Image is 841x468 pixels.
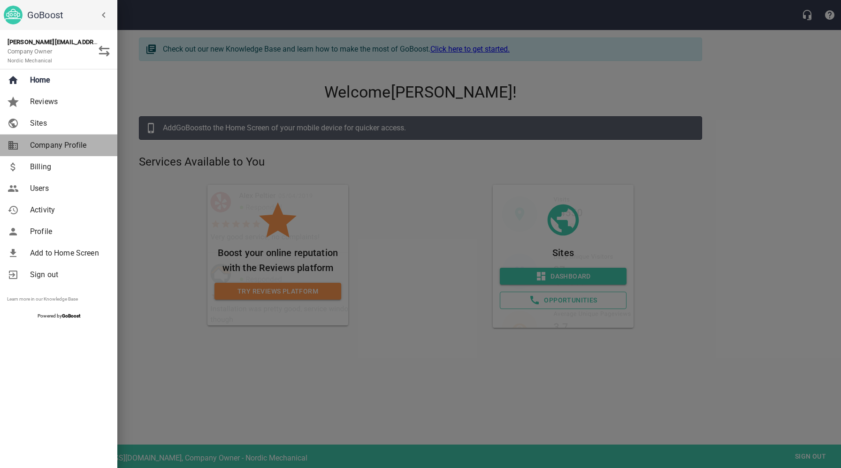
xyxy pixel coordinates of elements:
strong: GoBoost [62,313,80,318]
span: Reviews [30,96,106,107]
span: Users [30,183,106,194]
a: Learn more in our Knowledge Base [7,296,78,302]
strong: [PERSON_NAME][EMAIL_ADDRESS][DOMAIN_NAME] [8,38,154,45]
span: Profile [30,226,106,237]
button: Switch Role [93,40,115,62]
span: Company Profile [30,140,106,151]
span: Billing [30,161,106,173]
h6: GoBoost [27,8,114,23]
span: Add to Home Screen [30,248,106,259]
img: go_boost_head.png [4,6,23,24]
small: Nordic Mechanical [8,58,52,64]
span: Home [30,75,106,86]
span: Sites [30,118,106,129]
span: Activity [30,204,106,216]
span: Sign out [30,269,106,280]
span: Powered by [38,313,80,318]
span: Company Owner [8,48,52,64]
